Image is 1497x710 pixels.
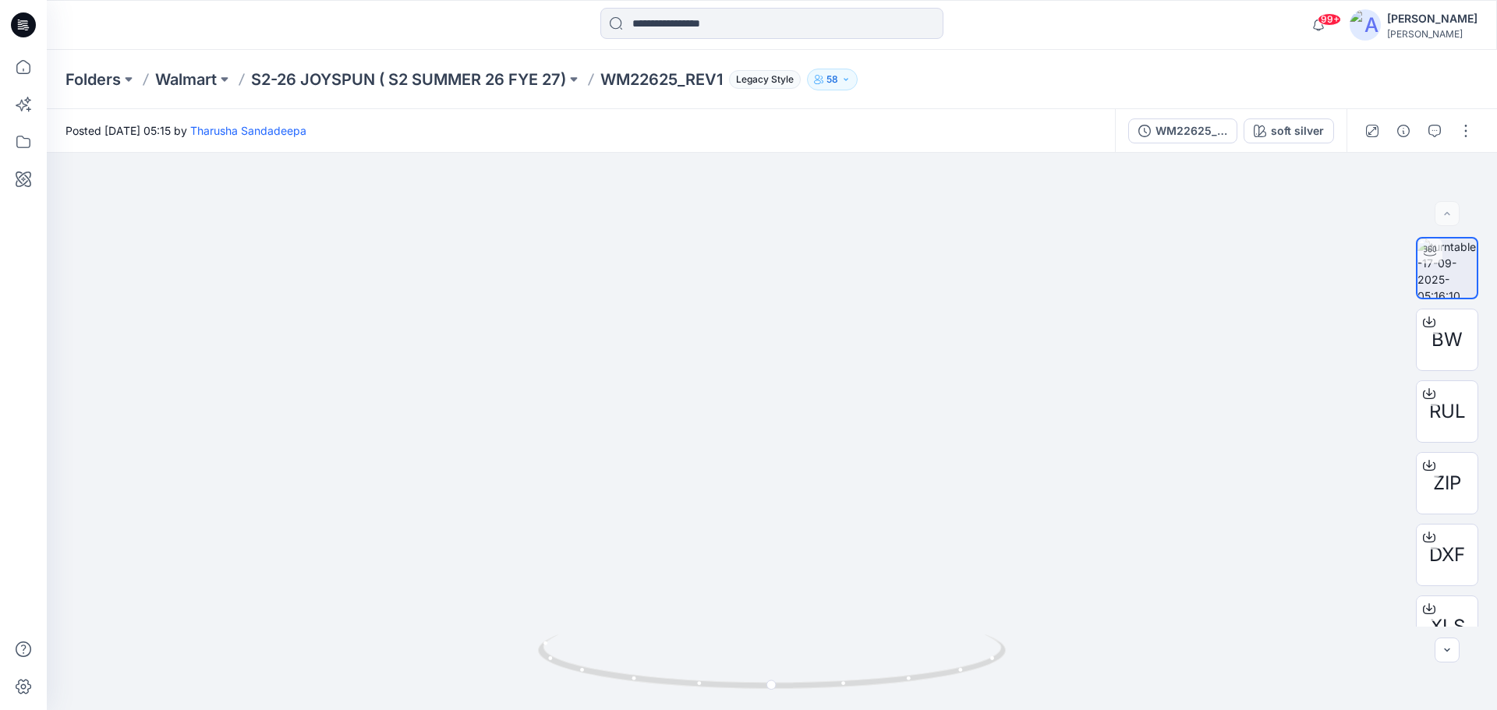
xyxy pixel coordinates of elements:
a: S2-26 JOYSPUN ( S2 SUMMER 26 FYE 27) [251,69,566,90]
button: Details [1391,118,1416,143]
img: avatar [1350,9,1381,41]
a: Tharusha Sandadeepa [190,124,306,137]
a: Walmart [155,69,217,90]
p: 58 [826,71,838,88]
div: WM22625_REV1 [1155,122,1227,140]
a: Folders [65,69,121,90]
p: WM22625_REV1 [600,69,723,90]
button: Legacy Style [723,69,801,90]
span: RUL [1429,397,1466,426]
span: ZIP [1433,469,1461,497]
div: soft silver [1271,122,1324,140]
span: Legacy Style [729,70,801,89]
span: XLS [1430,613,1465,641]
span: BW [1432,326,1463,354]
span: DXF [1429,541,1465,569]
button: 58 [807,69,858,90]
div: [PERSON_NAME] [1387,28,1478,40]
img: turntable-17-09-2025-05:16:10 [1417,238,1477,298]
button: WM22625_REV1 [1128,118,1237,143]
span: Posted [DATE] 05:15 by [65,122,306,139]
span: 99+ [1318,13,1341,26]
button: soft silver [1244,118,1334,143]
div: [PERSON_NAME] [1387,9,1478,28]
